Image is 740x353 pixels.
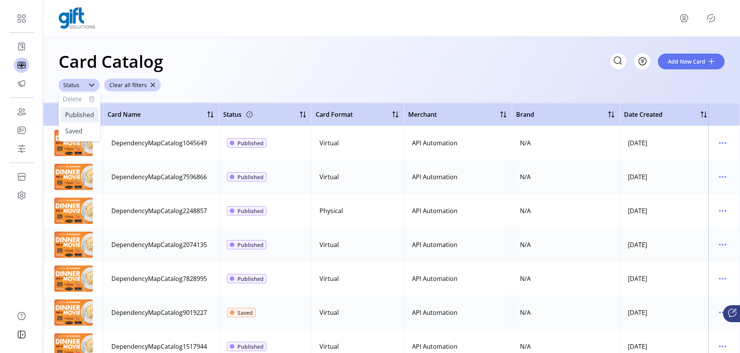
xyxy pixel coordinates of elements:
[54,299,93,326] img: preview
[59,7,95,29] img: logo
[320,342,339,351] div: Virtual
[520,138,531,148] div: N/A
[412,342,457,351] div: API Automation
[109,81,147,89] span: Clear all filters
[412,172,457,182] div: API Automation
[63,94,82,104] span: Delete
[716,272,729,285] button: menu
[111,240,207,249] div: DependencyMapCatalog2074135
[54,130,93,156] img: preview
[104,79,161,91] button: Clear all filters
[111,172,207,182] div: DependencyMapCatalog7596866
[54,164,93,190] img: preview
[620,160,712,194] td: [DATE]
[237,139,264,147] span: Published
[520,342,531,351] div: N/A
[59,79,84,91] span: Status
[223,108,254,121] div: Status
[520,172,531,182] div: N/A
[412,274,457,283] div: API Automation
[320,274,339,283] div: Virtual
[620,228,712,262] td: [DATE]
[520,240,531,249] div: N/A
[320,172,339,182] div: Virtual
[716,239,729,251] button: menu
[320,206,343,215] div: Physical
[320,240,339,249] div: Virtual
[610,53,626,69] input: Search
[61,123,99,139] li: Saved
[65,127,82,135] span: Saved
[111,206,207,215] div: DependencyMapCatalog2248857
[412,308,457,317] div: API Automation
[705,12,717,24] button: Publisher Panel
[412,240,457,249] div: API Automation
[59,106,100,141] ul: Option List
[634,53,650,69] button: Filter Button
[84,79,99,91] div: dropdown trigger
[412,138,457,148] div: API Automation
[624,110,663,119] span: Date Created
[412,206,457,215] div: API Automation
[111,342,207,351] div: DependencyMapCatalog1517944
[47,110,99,119] span: Preview
[111,308,207,317] div: DependencyMapCatalog9019227
[54,232,93,258] img: preview
[63,94,96,104] button: Delete
[620,194,712,228] td: [DATE]
[620,126,712,160] td: [DATE]
[716,340,729,353] button: menu
[61,107,99,123] li: Published
[678,12,690,24] button: menu
[716,306,729,319] button: menu
[408,110,437,119] span: Merchant
[320,308,339,317] div: Virtual
[620,262,712,296] td: [DATE]
[237,343,264,351] span: Published
[716,171,729,183] button: menu
[54,266,93,292] img: preview
[59,48,163,75] h1: Card Catalog
[520,274,531,283] div: N/A
[237,207,264,215] span: Published
[111,138,207,148] div: DependencyMapCatalog1045649
[668,57,705,66] span: Add New Card
[316,110,353,119] span: Card Format
[516,110,534,119] span: Brand
[111,274,207,283] div: DependencyMapCatalog7828995
[658,54,725,69] button: Add New Card
[108,110,141,119] span: Card Name
[716,137,729,149] button: menu
[237,173,264,181] span: Published
[65,111,94,119] span: Published
[520,308,531,317] div: N/A
[520,206,531,215] div: N/A
[620,296,712,329] td: [DATE]
[237,275,264,283] span: Published
[320,138,339,148] div: Virtual
[54,198,93,224] img: preview
[716,205,729,217] button: menu
[237,241,264,249] span: Published
[237,309,253,317] span: Saved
